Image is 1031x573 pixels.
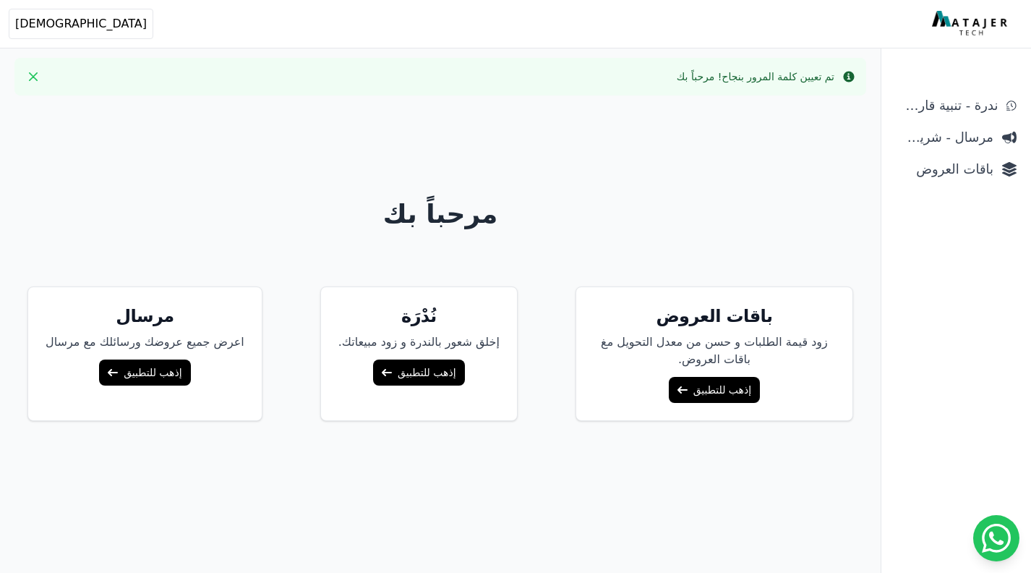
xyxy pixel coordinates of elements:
[15,15,147,33] span: [DEMOGRAPHIC_DATA]
[46,305,244,328] h5: مرسال
[669,377,760,403] a: إذهب للتطبيق
[46,334,244,351] p: اعرض جميع عروضك ورسائلك مع مرسال
[22,65,45,88] button: Close
[896,95,998,116] span: ندرة - تنبية قارب علي النفاذ
[373,360,464,386] a: إذهب للتطبيق
[896,159,993,179] span: باقات العروض
[338,305,500,328] h5: نُدْرَة
[594,305,835,328] h5: باقات العروض
[594,334,835,368] p: زود قيمة الطلبات و حسن من معدل التحويل مغ باقات العروض.
[338,334,500,351] p: إخلق شعور بالندرة و زود مبيعاتك.
[9,9,153,39] button: [DEMOGRAPHIC_DATA]
[932,11,1011,37] img: MatajerTech Logo
[677,69,834,84] div: تم تعيين كلمة المرور بنجاح! مرحباً بك
[99,360,190,386] a: إذهب للتطبيق
[896,127,993,148] span: مرسال - شريط دعاية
